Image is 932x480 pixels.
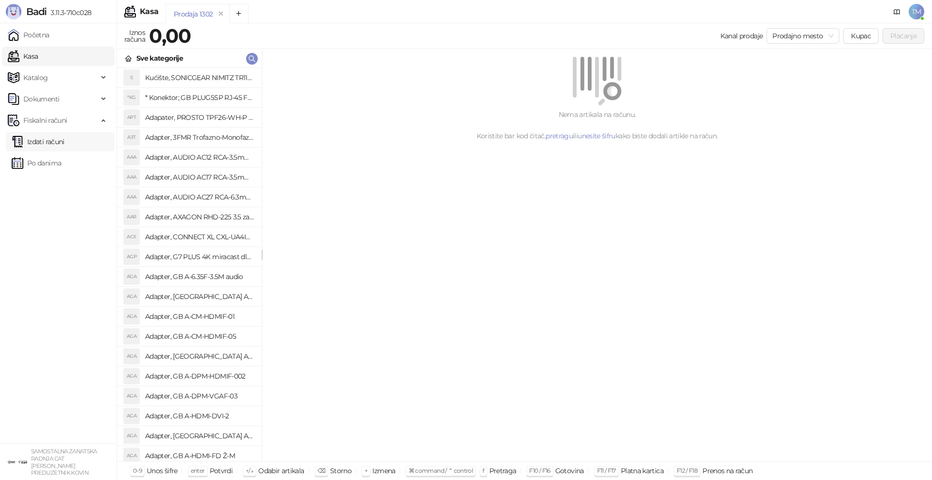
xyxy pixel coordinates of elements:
[409,467,473,474] span: ⌘ command / ⌃ control
[124,309,139,324] div: AGA
[555,464,584,477] div: Gotovina
[578,132,616,140] a: unesite šifru
[124,448,139,463] div: AGA
[145,90,254,105] h4: * Konektor; GB PLUG5SP RJ-45 FTP Kat.5
[145,189,254,205] h4: Adapter, AUDIO AC27 RCA-6.3mm stereo
[529,467,550,474] span: F10 / F16
[145,368,254,384] h4: Adapter, GB A-DPM-HDMIF-002
[909,4,924,19] span: TM
[147,464,178,477] div: Unos šifre
[136,53,183,64] div: Sve kategorije
[8,452,27,472] img: 64x64-companyLogo-ae27db6e-dfce-48a1-b68e-83471bd1bffd.png
[26,6,47,17] span: Badi
[12,132,65,151] a: Izdati računi
[145,149,254,165] h4: Adapter, AUDIO AC12 RCA-3.5mm mono
[124,70,139,85] div: S
[210,464,233,477] div: Potvrdi
[124,189,139,205] div: AAA
[124,428,139,444] div: AGA
[145,249,254,265] h4: Adapter, G7 PLUS 4K miracast dlna airplay za TV
[215,10,227,18] button: remove
[882,28,924,44] button: Plaćanje
[23,111,67,130] span: Fiskalni računi
[145,448,254,463] h4: Adapter, GB A-HDMI-FD Ž-M
[145,110,254,125] h4: Adapater, PROSTO TPF26-WH-P razdelnik
[145,169,254,185] h4: Adapter, AUDIO AC17 RCA-3.5mm stereo
[489,464,516,477] div: Pretraga
[145,329,254,344] h4: Adapter, GB A-CM-HDMIF-05
[124,130,139,145] div: A3T
[140,8,158,16] div: Kasa
[8,47,38,66] a: Kasa
[621,464,664,477] div: Platna kartica
[174,9,213,19] div: Prodaja 1302
[149,24,191,48] strong: 0,00
[546,132,573,140] a: pretragu
[133,467,142,474] span: 0-9
[145,229,254,245] h4: Adapter, CONNECT XL CXL-UA4IN1 putni univerzalni
[124,110,139,125] div: APT
[23,68,48,87] span: Katalog
[720,31,763,41] div: Kanal prodaje
[124,348,139,364] div: AGA
[124,388,139,404] div: AGA
[23,89,59,109] span: Dokumenti
[597,467,616,474] span: F11 / F17
[8,25,50,45] a: Početna
[365,467,367,474] span: +
[317,467,325,474] span: ⌫
[145,309,254,324] h4: Adapter, GB A-CM-HDMIF-01
[124,329,139,344] div: AGA
[145,70,254,85] h4: Kućište, SONICGEAR NIMITZ TR1100 belo BEZ napajanja
[6,4,21,19] img: Logo
[772,29,833,43] span: Prodajno mesto
[246,467,253,474] span: ↑/↓
[12,153,61,173] a: Po danima
[372,464,395,477] div: Izmena
[124,229,139,245] div: ACX
[191,467,205,474] span: enter
[145,388,254,404] h4: Adapter, GB A-DPM-VGAF-03
[330,464,351,477] div: Storno
[124,368,139,384] div: AGA
[229,4,249,23] button: Add tab
[122,26,147,46] div: Iznos računa
[31,448,97,476] small: SAMOSTALNA ZANATSKA RADNJA CAT [PERSON_NAME] PREDUZETNIK KOVIN
[145,130,254,145] h4: Adapter, 3FMR Trofazno-Monofazni
[124,408,139,424] div: AGA
[843,28,879,44] button: Kupac
[889,4,905,19] a: Dokumentacija
[124,149,139,165] div: AAA
[145,289,254,304] h4: Adapter, [GEOGRAPHIC_DATA] A-AC-UKEU-001 UK na EU 7.5A
[145,269,254,284] h4: Adapter, GB A-6.35F-3.5M audio
[145,408,254,424] h4: Adapter, GB A-HDMI-DVI-2
[274,109,920,141] div: Nema artikala na računu. Koristite bar kod čitač, ili kako biste dodali artikle na račun.
[677,467,698,474] span: F12 / F18
[145,428,254,444] h4: Adapter, [GEOGRAPHIC_DATA] A-HDMI-FC Ž-M
[145,209,254,225] h4: Adapter, AXAGON RHD-225 3.5 za 2x2.5
[47,8,91,17] span: 3.11.3-710c028
[124,169,139,185] div: AAA
[124,209,139,225] div: AAR
[117,68,262,461] div: grid
[483,467,484,474] span: f
[145,348,254,364] h4: Adapter, [GEOGRAPHIC_DATA] A-CMU3-LAN-05 hub
[124,289,139,304] div: AGA
[124,249,139,265] div: AGP
[702,464,752,477] div: Prenos na račun
[124,269,139,284] div: AGA
[258,464,304,477] div: Odabir artikala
